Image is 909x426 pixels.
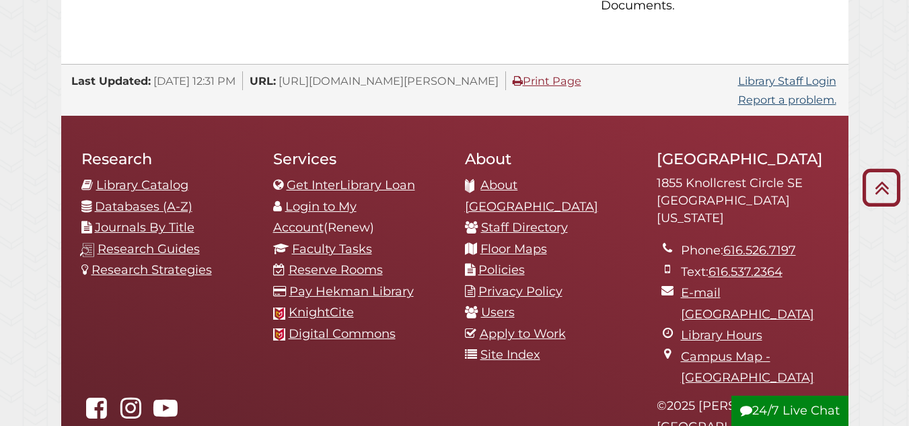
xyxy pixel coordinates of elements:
a: Databases (A-Z) [95,199,192,214]
i: Print Page [513,75,523,86]
li: (Renew) [273,197,445,239]
h2: [GEOGRAPHIC_DATA] [657,149,828,168]
a: hekmanlibrary on Instagram [116,405,147,420]
a: Campus Map - [GEOGRAPHIC_DATA] [681,349,814,386]
a: E-mail [GEOGRAPHIC_DATA] [681,285,814,322]
h2: Research [81,149,253,168]
a: 616.537.2364 [708,264,783,279]
a: 616.526.7197 [723,243,796,258]
a: Library Hours [681,328,762,343]
img: Calvin favicon logo [273,328,285,341]
a: Privacy Policy [478,284,562,299]
a: KnightCite [289,305,354,320]
span: [URL][DOMAIN_NAME][PERSON_NAME] [279,74,499,87]
a: Policies [478,262,525,277]
a: Users [481,305,515,320]
span: Last Updated: [71,74,151,87]
a: Pay Hekman Library [289,284,414,299]
a: Apply to Work [480,326,566,341]
a: Hekman Library on Facebook [81,405,112,420]
a: Reserve Rooms [289,262,383,277]
span: URL: [250,74,276,87]
h2: About [465,149,637,168]
a: Print Page [513,74,581,87]
a: Staff Directory [481,220,568,235]
img: Calvin favicon logo [273,308,285,320]
a: Site Index [480,347,540,362]
a: Back to Top [857,176,906,199]
a: Library Catalog [96,178,188,192]
a: Login to My Account [273,199,357,236]
a: Report a problem. [738,93,836,106]
a: Floor Maps [480,242,547,256]
a: Journals By Title [95,220,194,235]
span: [DATE] 12:31 PM [153,74,235,87]
a: Library Staff Login [738,74,836,87]
address: 1855 Knollcrest Circle SE [GEOGRAPHIC_DATA][US_STATE] [657,175,828,227]
img: research-guides-icon-white_37x37.png [80,243,94,257]
a: Hekman Library on YouTube [150,405,181,420]
a: Research Strategies [92,262,212,277]
li: Phone: [681,240,828,262]
a: Get InterLibrary Loan [287,178,415,192]
li: Text: [681,262,828,283]
a: About [GEOGRAPHIC_DATA] [465,178,598,214]
a: Digital Commons [289,326,396,341]
a: Faculty Tasks [292,242,372,256]
a: Research Guides [98,242,200,256]
h2: Services [273,149,445,168]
